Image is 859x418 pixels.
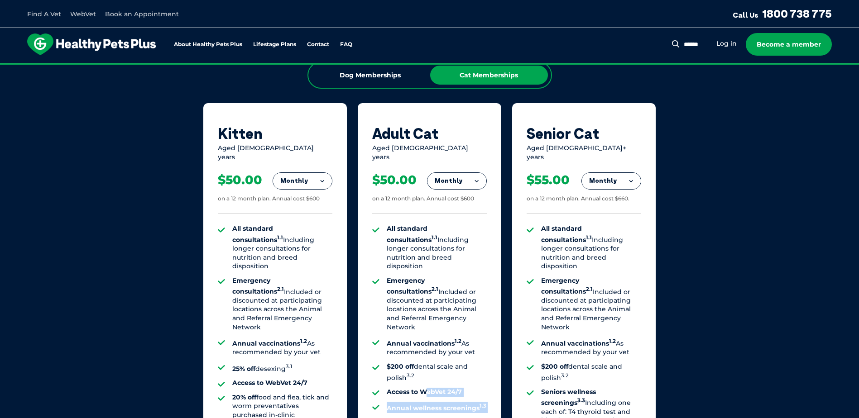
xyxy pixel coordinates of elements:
div: Senior Cat [527,125,641,142]
li: Included or discounted at participating locations across the Animal and Referral Emergency Network [387,276,487,332]
strong: $200 off [541,362,568,370]
button: Monthly [273,173,332,189]
div: $50.00 [372,172,417,188]
strong: Annual vaccinations [232,339,307,347]
sup: 1.1 [277,234,283,241]
a: Lifestage Plans [253,42,296,47]
div: Dog Memberships [312,66,429,85]
a: Find A Vet [27,10,61,18]
sup: 3.3 [577,397,585,404]
div: Aged [DEMOGRAPHIC_DATA]+ years [527,144,641,161]
div: on a 12 month plan. Annual cost $600 [218,195,320,203]
a: FAQ [340,42,352,47]
sup: 1.3 [480,403,486,409]
li: Including longer consultations for nutrition and breed disposition [232,224,332,271]
div: Aged [DEMOGRAPHIC_DATA] years [372,144,487,161]
sup: 3.2 [407,372,414,379]
sup: 3.2 [561,372,569,379]
div: on a 12 month plan. Annual cost $660. [527,195,629,203]
strong: $200 off [387,362,414,370]
strong: Annual vaccinations [387,339,461,347]
a: Call Us1800 738 775 [733,7,832,20]
sup: 1.2 [300,338,307,344]
li: Including longer consultations for nutrition and breed disposition [541,224,641,271]
sup: 3.1 [286,363,292,370]
button: Monthly [427,173,486,189]
img: hpp-logo [27,33,156,55]
div: $50.00 [218,172,262,188]
strong: Emergency consultations [232,276,284,295]
sup: 2.1 [586,286,593,293]
li: dental scale and polish [541,362,641,382]
div: on a 12 month plan. Annual cost $600 [372,195,474,203]
button: Monthly [582,173,641,189]
strong: Access to WebVet 24/7 [232,379,307,387]
li: As recommended by your vet [541,337,641,357]
div: Cat Memberships [430,66,548,85]
strong: 20% off [232,393,256,401]
strong: All standard consultations [387,224,437,243]
div: Aged [DEMOGRAPHIC_DATA] years [218,144,332,161]
sup: 1.1 [432,234,437,241]
span: Proactive, preventative wellness program designed to keep your pet healthier and happier for longer [260,63,599,71]
a: Book an Appointment [105,10,179,18]
a: WebVet [70,10,96,18]
a: Become a member [746,33,832,56]
sup: 1.2 [455,338,461,344]
li: Included or discounted at participating locations across the Animal and Referral Emergency Network [232,276,332,332]
li: desexing [232,362,332,373]
sup: 1.2 [609,338,616,344]
li: Included or discounted at participating locations across the Animal and Referral Emergency Network [541,276,641,332]
div: $55.00 [527,172,570,188]
span: Call Us [733,10,758,19]
sup: 2.1 [432,286,438,293]
strong: Access to WebVet 24/7 [387,388,462,396]
div: Adult Cat [372,125,487,142]
li: dental scale and polish [387,362,487,382]
a: Log in [716,39,737,48]
li: Including longer consultations for nutrition and breed disposition [387,224,487,271]
strong: Seniors wellness screenings [541,388,596,407]
strong: Emergency consultations [541,276,593,295]
li: As recommended by your vet [232,337,332,357]
button: Search [670,39,681,48]
sup: 1.1 [586,234,592,241]
strong: Annual vaccinations [541,339,616,347]
strong: Emergency consultations [387,276,438,295]
strong: All standard consultations [541,224,592,243]
strong: All standard consultations [232,224,283,243]
a: Contact [307,42,329,47]
strong: 25% off [232,365,255,373]
li: As recommended by your vet [387,337,487,357]
strong: Annual wellness screenings [387,404,486,412]
div: Kitten [218,125,332,142]
a: About Healthy Pets Plus [174,42,242,47]
sup: 2.1 [277,286,284,293]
